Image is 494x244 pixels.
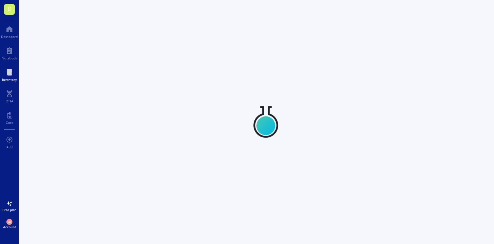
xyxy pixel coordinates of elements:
[7,4,11,13] span: D
[6,145,13,149] div: Add
[2,208,16,212] div: Free plan
[6,88,13,103] a: DNA
[6,99,13,103] div: DNA
[6,110,13,125] a: Core
[2,45,17,60] a: Notebook
[1,35,18,39] div: Dashboard
[2,78,17,82] div: Inventory
[8,220,11,223] span: LD
[2,56,17,60] div: Notebook
[3,225,16,229] div: Account
[6,120,13,125] div: Core
[1,24,18,39] a: Dashboard
[2,67,17,82] a: Inventory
